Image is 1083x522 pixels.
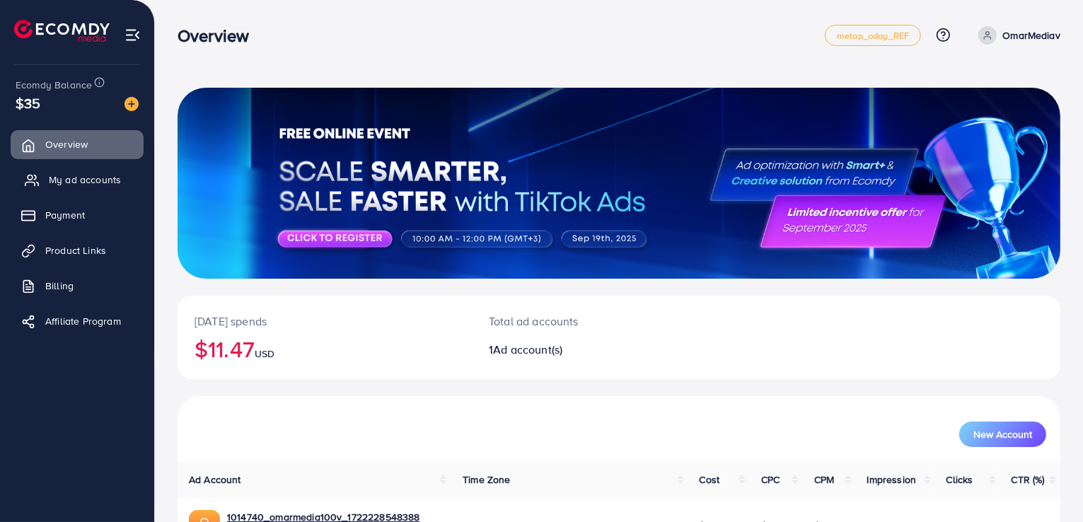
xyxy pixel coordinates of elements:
span: New Account [973,429,1032,439]
span: Payment [45,208,85,222]
a: Payment [11,201,144,229]
img: image [124,97,139,111]
span: USD [255,347,274,361]
img: menu [124,27,141,43]
span: Cost [700,472,720,487]
span: metap_oday_REF [837,31,909,40]
span: Product Links [45,243,106,257]
a: Affiliate Program [11,307,144,335]
a: metap_oday_REF [825,25,921,46]
h2: $11.47 [195,335,455,362]
span: $35 [16,93,40,113]
span: CTR (%) [1012,472,1045,487]
p: Total ad accounts [489,313,676,330]
a: Billing [11,272,144,300]
h3: Overview [178,25,260,46]
span: Affiliate Program [45,314,121,328]
p: [DATE] spends [195,313,455,330]
span: Ecomdy Balance [16,78,92,92]
button: New Account [959,422,1046,447]
span: Ad account(s) [493,342,562,357]
span: CPC [761,472,780,487]
h2: 1 [489,343,676,356]
span: Overview [45,137,88,151]
a: Product Links [11,236,144,265]
span: Impression [867,472,917,487]
img: logo [14,20,110,42]
span: Clicks [946,472,973,487]
a: OmarMediav [973,26,1060,45]
span: Billing [45,279,74,293]
p: OmarMediav [1002,27,1060,44]
span: Ad Account [189,472,241,487]
a: Overview [11,130,144,158]
span: My ad accounts [49,173,121,187]
span: CPM [814,472,834,487]
span: Time Zone [463,472,510,487]
a: My ad accounts [11,166,144,194]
